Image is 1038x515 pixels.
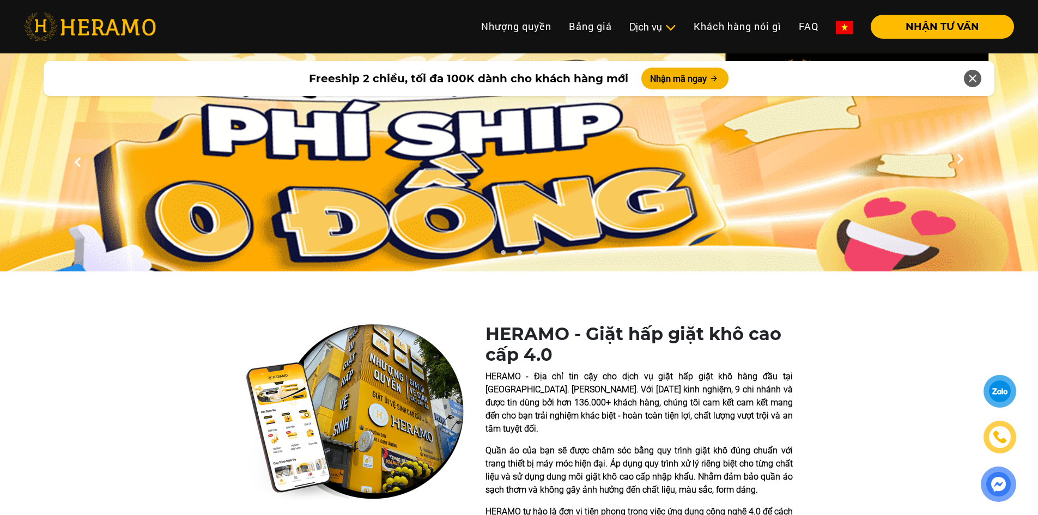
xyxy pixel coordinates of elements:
p: HERAMO - Địa chỉ tin cậy cho dịch vụ giặt hấp giặt khô hàng đầu tại [GEOGRAPHIC_DATA]. [PERSON_NA... [485,370,793,435]
img: heramo-quality-banner [246,324,464,502]
span: Freeship 2 chiều, tối đa 100K dành cho khách hàng mới [309,70,628,87]
button: 1 [497,250,508,260]
h1: HERAMO - Giặt hấp giặt khô cao cấp 4.0 [485,324,793,366]
div: Dịch vụ [629,20,676,34]
button: Nhận mã ngay [641,68,729,89]
a: NHẬN TƯ VẤN [862,22,1014,32]
img: vn-flag.png [836,21,853,34]
a: FAQ [790,15,827,38]
a: Nhượng quyền [472,15,560,38]
p: Quần áo của bạn sẽ được chăm sóc bằng quy trình giặt khô đúng chuẩn với trang thiết bị máy móc hi... [485,444,793,496]
button: 2 [514,250,525,260]
a: Bảng giá [560,15,621,38]
a: Khách hàng nói gì [685,15,790,38]
img: phone-icon [993,431,1006,444]
img: heramo-logo.png [24,13,156,41]
button: 3 [530,250,541,260]
button: NHẬN TƯ VẤN [871,15,1014,39]
a: phone-icon [984,421,1016,453]
img: subToggleIcon [665,22,676,33]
